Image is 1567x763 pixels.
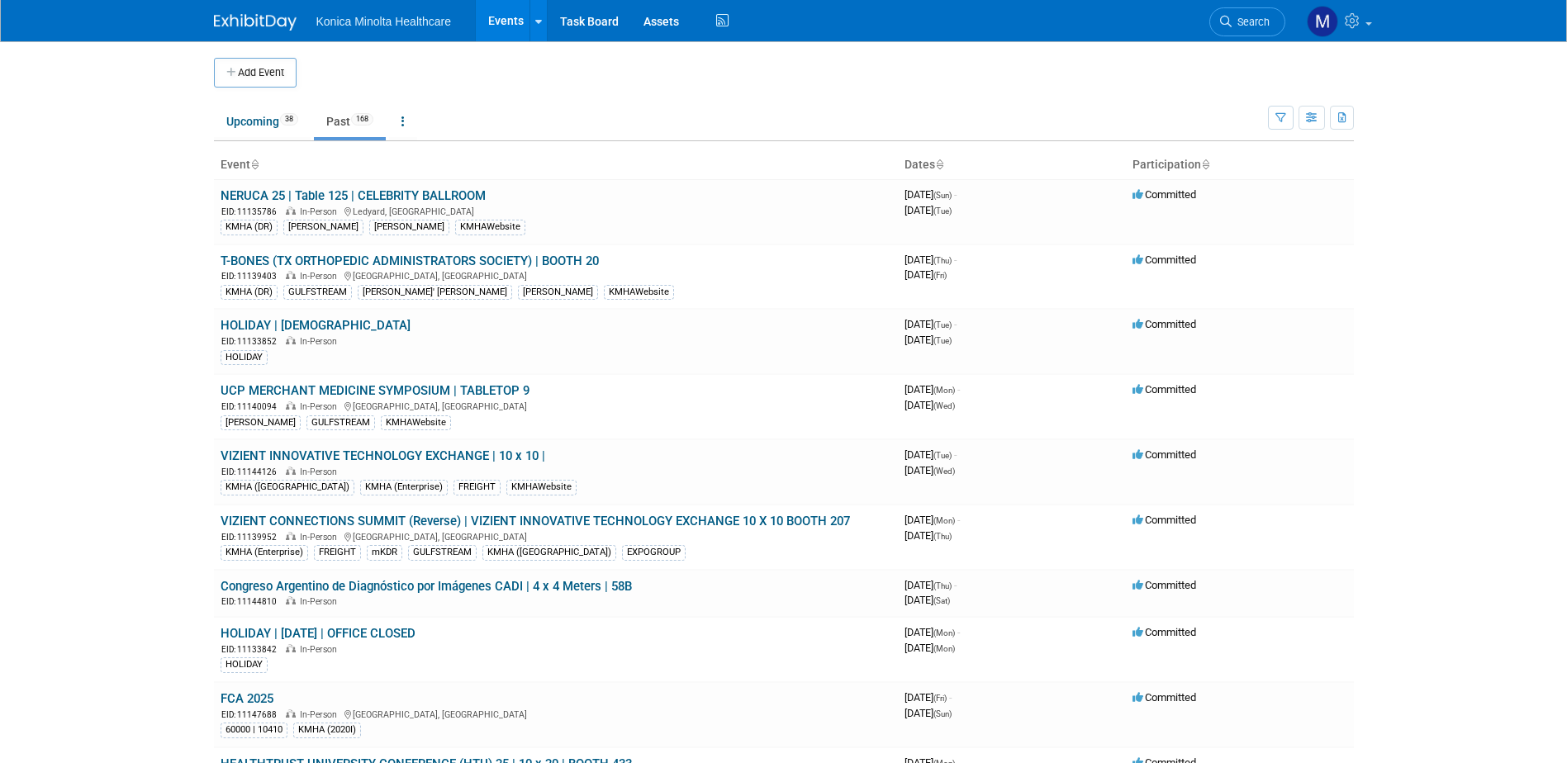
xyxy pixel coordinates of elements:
[905,579,957,591] span: [DATE]
[286,401,296,410] img: In-Person Event
[933,596,950,605] span: (Sat)
[283,220,363,235] div: [PERSON_NAME]
[214,14,297,31] img: ExhibitDay
[300,467,342,477] span: In-Person
[214,106,311,137] a: Upcoming38
[1201,158,1209,171] a: Sort by Participation Type
[221,188,486,203] a: NERUCA 25 | Table 125 | CELEBRITY BALLROOM
[518,285,598,300] div: [PERSON_NAME]
[898,151,1126,179] th: Dates
[221,272,283,281] span: EID: 11139403
[905,204,952,216] span: [DATE]
[221,402,283,411] span: EID: 11140094
[1133,254,1196,266] span: Committed
[1126,151,1354,179] th: Participation
[933,644,955,653] span: (Mon)
[316,15,451,28] span: Konica Minolta Healthcare
[1133,318,1196,330] span: Committed
[221,691,273,706] a: FCA 2025
[905,399,955,411] span: [DATE]
[286,271,296,279] img: In-Person Event
[221,220,278,235] div: KMHA (DR)
[455,220,525,235] div: KMHAWebsite
[905,529,952,542] span: [DATE]
[221,529,891,543] div: [GEOGRAPHIC_DATA], [GEOGRAPHIC_DATA]
[214,58,297,88] button: Add Event
[286,596,296,604] img: In-Person Event
[300,709,342,720] span: In-Person
[221,268,891,282] div: [GEOGRAPHIC_DATA], [GEOGRAPHIC_DATA]
[367,545,402,560] div: mKDR
[358,285,512,300] div: [PERSON_NAME]' [PERSON_NAME]
[300,271,342,282] span: In-Person
[221,399,891,413] div: [GEOGRAPHIC_DATA], [GEOGRAPHIC_DATA]
[221,337,283,346] span: EID: 11133852
[905,691,952,704] span: [DATE]
[933,401,955,410] span: (Wed)
[300,532,342,543] span: In-Person
[622,545,686,560] div: EXPOGROUP
[935,158,943,171] a: Sort by Start Date
[506,480,577,495] div: KMHAWebsite
[1133,514,1196,526] span: Committed
[905,188,957,201] span: [DATE]
[1133,383,1196,396] span: Committed
[905,594,950,606] span: [DATE]
[1133,448,1196,461] span: Committed
[221,318,411,333] a: HOLIDAY | [DEMOGRAPHIC_DATA]
[221,545,308,560] div: KMHA (Enterprise)
[300,336,342,347] span: In-Person
[933,271,947,280] span: (Fri)
[933,532,952,541] span: (Thu)
[283,285,352,300] div: GULFSTREAM
[286,336,296,344] img: In-Person Event
[221,533,283,542] span: EID: 11139952
[453,480,501,495] div: FREIGHT
[221,254,599,268] a: T-BONES (TX ORTHOPEDIC ADMINISTRATORS SOCIETY) | BOOTH 20
[351,113,373,126] span: 168
[286,467,296,475] img: In-Person Event
[933,336,952,345] span: (Tue)
[933,256,952,265] span: (Thu)
[905,254,957,266] span: [DATE]
[381,415,451,430] div: KMHAWebsite
[280,113,298,126] span: 38
[933,581,952,590] span: (Thu)
[954,579,957,591] span: -
[905,464,955,476] span: [DATE]
[905,383,960,396] span: [DATE]
[221,285,278,300] div: KMHA (DR)
[957,626,960,638] span: -
[604,285,674,300] div: KMHAWebsite
[933,191,952,200] span: (Sun)
[1307,6,1338,37] img: Marketing Team
[221,597,283,606] span: EID: 11144810
[221,710,283,719] span: EID: 11147688
[933,628,955,637] span: (Mon)
[221,467,283,476] span: EID: 11144126
[1133,579,1196,591] span: Committed
[905,514,960,526] span: [DATE]
[933,694,947,703] span: (Fri)
[286,532,296,540] img: In-Person Event
[221,657,268,672] div: HOLIDAY
[221,707,891,721] div: [GEOGRAPHIC_DATA], [GEOGRAPHIC_DATA]
[300,206,342,217] span: In-Person
[933,386,955,395] span: (Mon)
[905,318,957,330] span: [DATE]
[286,206,296,215] img: In-Person Event
[221,579,632,594] a: Congreso Argentino de Diagnóstico por Imágenes CADI | 4 x 4 Meters | 58B
[221,350,268,365] div: HOLIDAY
[954,254,957,266] span: -
[214,151,898,179] th: Event
[286,709,296,718] img: In-Person Event
[905,448,957,461] span: [DATE]
[221,626,415,641] a: HOLIDAY | [DATE] | OFFICE CLOSED
[933,320,952,329] span: (Tue)
[221,383,529,398] a: UCP MERCHANT MEDICINE SYMPOSIUM | TABLETOP 9
[1232,16,1270,28] span: Search
[300,596,342,607] span: In-Person
[954,318,957,330] span: -
[905,707,952,719] span: [DATE]
[221,514,850,528] a: VIZIENT CONNECTIONS SUMMIT (Reverse) | VIZIENT INNOVATIVE TECHNOLOGY EXCHANGE 10 X 10 BOOTH 207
